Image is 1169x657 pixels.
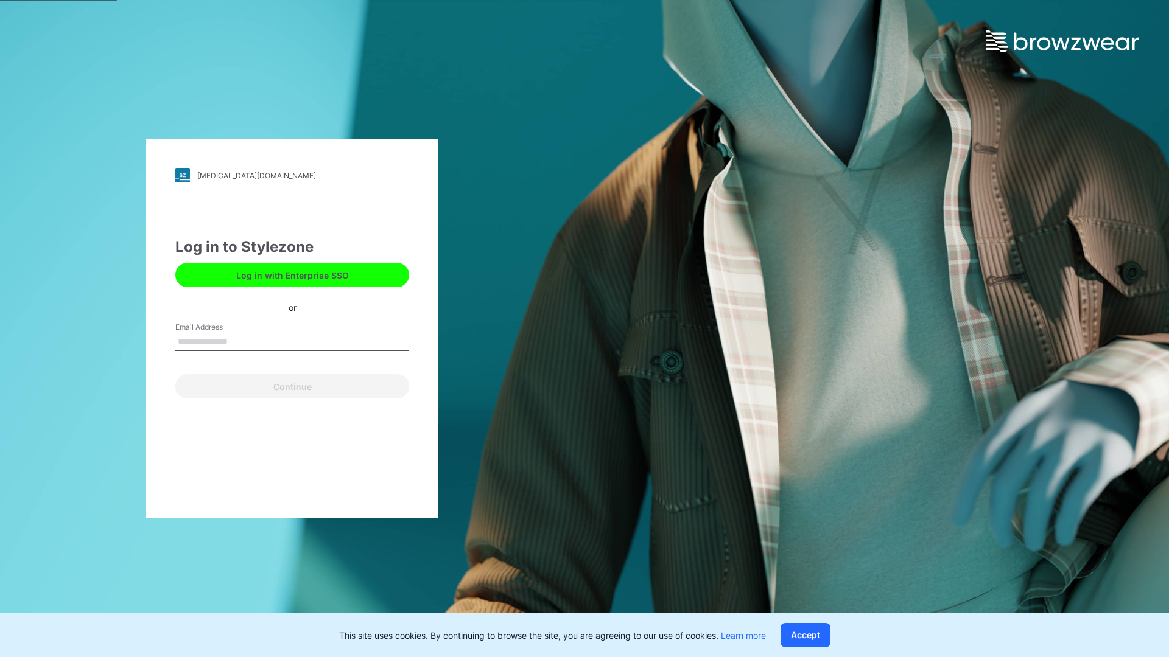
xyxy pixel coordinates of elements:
[781,623,830,647] button: Accept
[986,30,1139,52] img: browzwear-logo.e42bd6dac1945053ebaf764b6aa21510.svg
[197,171,316,180] div: [MEDICAL_DATA][DOMAIN_NAME]
[175,236,409,258] div: Log in to Stylezone
[279,301,306,313] div: or
[721,630,766,641] a: Learn more
[339,629,766,642] p: This site uses cookies. By continuing to browse the site, you are agreeing to our use of cookies.
[175,168,409,182] a: [MEDICAL_DATA][DOMAIN_NAME]
[175,263,409,287] button: Log in with Enterprise SSO
[175,322,261,333] label: Email Address
[175,168,190,182] img: stylezone-logo.562084cfcfab977791bfbf7441f1a819.svg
